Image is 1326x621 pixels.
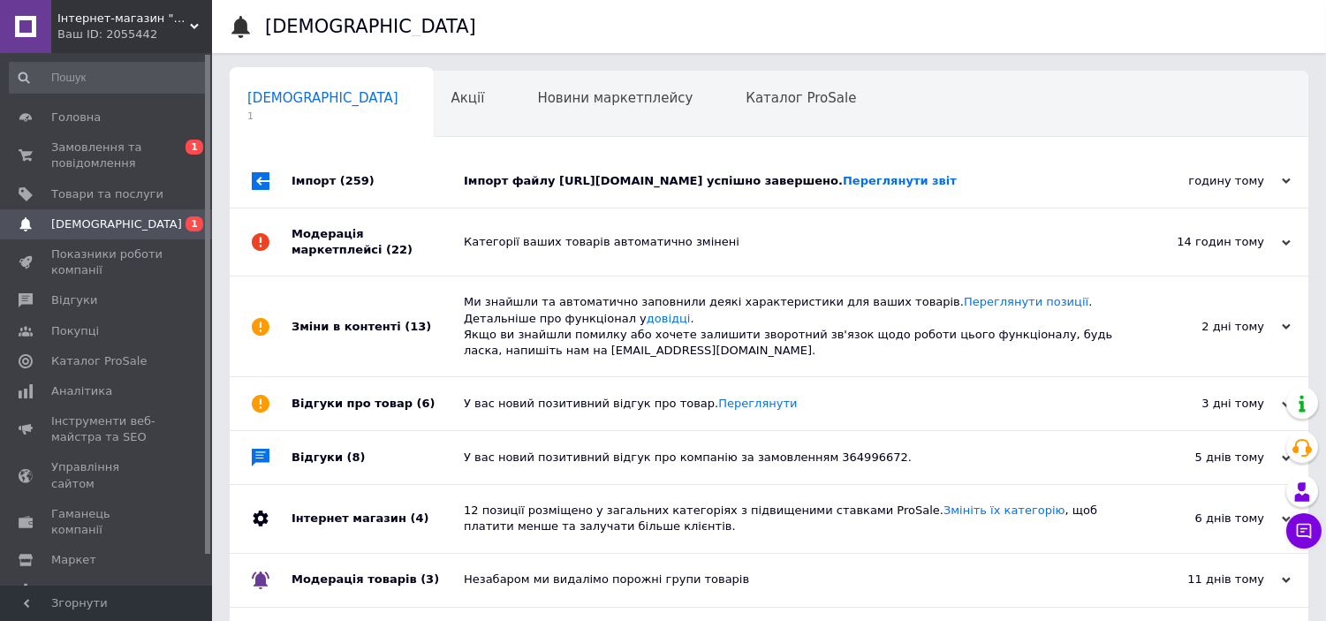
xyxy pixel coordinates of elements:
div: 12 позиції розміщено у загальних категоріях з підвищеними ставками ProSale. , щоб платити менше т... [464,503,1114,534]
div: 3 дні тому [1114,396,1291,412]
span: 1 [186,140,203,155]
span: Аналітика [51,383,112,399]
span: Налаштування [51,582,141,598]
div: Відгуки [292,431,464,484]
span: Відгуки [51,292,97,308]
span: (259) [340,174,375,187]
div: 5 днів тому [1114,450,1291,466]
a: Змініть їх категорію [943,504,1065,517]
span: [DEMOGRAPHIC_DATA] [247,90,398,106]
div: Ваш ID: 2055442 [57,27,212,42]
span: Покупці [51,323,99,339]
div: годину тому [1114,173,1291,189]
a: довідці [647,312,691,325]
div: У вас новий позитивний відгук про товар. [464,396,1114,412]
span: Інструменти веб-майстра та SEO [51,413,163,445]
span: Акції [451,90,485,106]
div: Імпорт [292,155,464,208]
span: Головна [51,110,101,125]
span: Гаманець компанії [51,506,163,538]
div: У вас новий позитивний відгук про компанію за замовленням 364996672. [464,450,1114,466]
span: (13) [405,320,431,333]
div: Категорії ваших товарів автоматично змінені [464,234,1114,250]
div: 14 годин тому [1114,234,1291,250]
div: 11 днів тому [1114,572,1291,587]
div: Відгуки про товар [292,377,464,430]
span: (6) [417,397,436,410]
span: Каталог ProSale [51,353,147,369]
div: Інтернет магазин [292,485,464,552]
span: [DEMOGRAPHIC_DATA] [51,216,182,232]
span: (4) [410,511,428,525]
a: Переглянути позиції [964,295,1088,308]
span: Замовлення та повідомлення [51,140,163,171]
span: Маркет [51,552,96,568]
span: 1 [247,110,398,123]
span: (8) [347,451,366,464]
span: Новини маркетплейсу [537,90,693,106]
div: Імпорт файлу [URL][DOMAIN_NAME] успішно завершено. [464,173,1114,189]
span: Показники роботи компанії [51,246,163,278]
span: 1 [186,216,203,231]
span: Інтернет-магазин "Little Sam" [57,11,190,27]
span: Товари та послуги [51,186,163,202]
button: Чат з покупцем [1286,513,1322,549]
div: 6 днів тому [1114,511,1291,526]
div: Зміни в контенті [292,276,464,376]
a: Переглянути [718,397,797,410]
span: Управління сайтом [51,459,163,491]
div: Незабаром ми видалімо порожні групи товарів [464,572,1114,587]
div: 2 дні тому [1114,319,1291,335]
span: (3) [421,572,439,586]
div: Модерація товарів [292,554,464,607]
span: (22) [386,243,413,256]
a: Переглянути звіт [843,174,957,187]
span: Каталог ProSale [746,90,856,106]
div: Модерація маркетплейсі [292,208,464,276]
h1: [DEMOGRAPHIC_DATA] [265,16,476,37]
div: Ми знайшли та автоматично заповнили деякі характеристики для ваших товарів. . Детальніше про функ... [464,294,1114,359]
input: Пошук [9,62,208,94]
